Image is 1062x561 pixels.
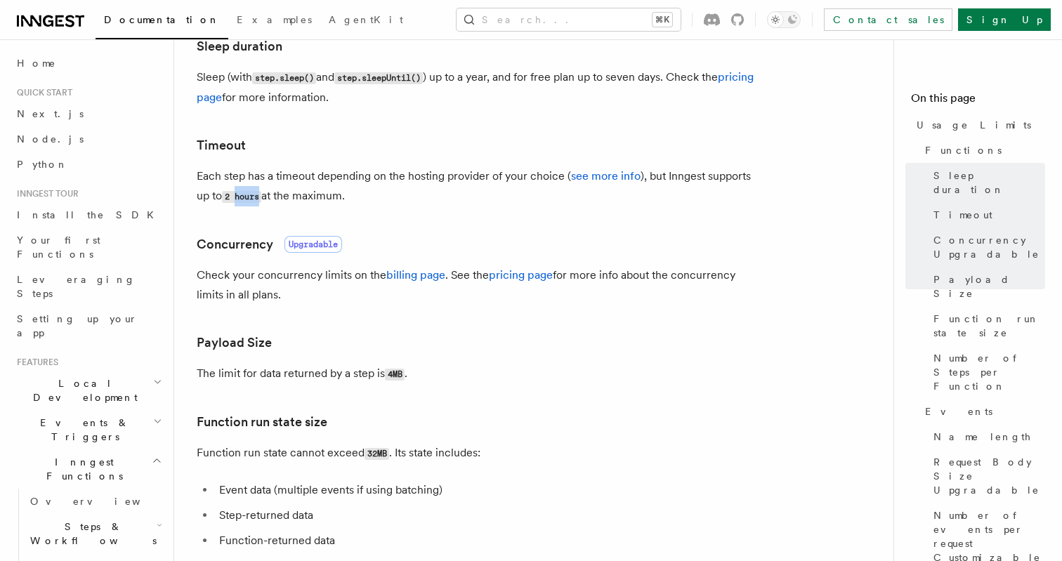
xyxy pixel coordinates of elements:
[25,514,165,553] button: Steps & Workflows
[933,351,1045,393] span: Number of Steps per Function
[385,369,405,381] code: 4MB
[928,345,1045,399] a: Number of Steps per Function
[911,112,1045,138] a: Usage Limits
[11,101,165,126] a: Next.js
[197,333,272,352] a: Payload Size
[928,267,1045,306] a: Payload Size
[928,306,1045,345] a: Function run state size
[197,364,759,384] p: The limit for data returned by a step is .
[17,274,136,299] span: Leveraging Steps
[911,90,1045,112] h4: On this page
[917,118,1031,132] span: Usage Limits
[11,371,165,410] button: Local Development
[197,443,759,463] p: Function run state cannot exceed . Its state includes:
[96,4,228,39] a: Documentation
[925,143,1002,157] span: Functions
[215,531,759,550] li: Function-returned data
[11,410,165,449] button: Events & Triggers
[334,72,423,84] code: step.sleepUntil()
[571,169,641,183] a: see more info
[228,4,320,38] a: Examples
[329,14,403,25] span: AgentKit
[925,404,992,418] span: Events
[933,169,1045,197] span: Sleep duration
[215,506,759,525] li: Step-returned data
[215,480,759,500] li: Event data (multiple events if using batching)
[11,267,165,306] a: Leveraging Steps
[928,424,1045,449] a: Name length
[11,455,152,483] span: Inngest Functions
[767,11,801,28] button: Toggle dark mode
[933,312,1045,340] span: Function run state size
[928,227,1045,267] a: Concurrency Upgradable
[25,520,157,548] span: Steps & Workflows
[17,209,162,220] span: Install the SDK
[11,227,165,267] a: Your first Functions
[197,265,759,305] p: Check your concurrency limits on the . See the for more info about the concurrency limits in all ...
[104,14,220,25] span: Documentation
[17,108,84,119] span: Next.js
[11,152,165,177] a: Python
[197,67,759,107] p: Sleep (with and ) up to a year, and for free plan up to seven days. Check the for more information.
[11,126,165,152] a: Node.js
[197,166,759,206] p: Each step has a timeout depending on the hosting provider of your choice ( ), but Inngest support...
[197,235,342,254] a: ConcurrencyUpgradable
[11,202,165,227] a: Install the SDK
[933,272,1045,301] span: Payload Size
[11,376,153,404] span: Local Development
[11,416,153,444] span: Events & Triggers
[919,138,1045,163] a: Functions
[928,202,1045,227] a: Timeout
[457,8,681,31] button: Search...⌘K
[284,236,342,253] span: Upgradable
[25,489,165,514] a: Overview
[252,72,316,84] code: step.sleep()
[11,87,72,98] span: Quick start
[933,208,992,222] span: Timeout
[17,159,68,170] span: Python
[17,313,138,338] span: Setting up your app
[197,136,246,155] a: Timeout
[489,268,553,282] a: pricing page
[197,37,282,56] a: Sleep duration
[365,448,389,460] code: 32MB
[30,496,175,507] span: Overview
[386,268,445,282] a: billing page
[824,8,952,31] a: Contact sales
[11,188,79,199] span: Inngest tour
[222,191,261,203] code: 2 hours
[11,449,165,489] button: Inngest Functions
[11,357,58,368] span: Features
[928,163,1045,202] a: Sleep duration
[933,430,1032,444] span: Name length
[320,4,412,38] a: AgentKit
[237,14,312,25] span: Examples
[197,412,327,432] a: Function run state size
[928,449,1045,503] a: Request Body Size Upgradable
[17,235,100,260] span: Your first Functions
[17,133,84,145] span: Node.js
[933,455,1045,497] span: Request Body Size Upgradable
[11,306,165,345] a: Setting up your app
[958,8,1051,31] a: Sign Up
[11,51,165,76] a: Home
[17,56,56,70] span: Home
[919,399,1045,424] a: Events
[933,233,1045,261] span: Concurrency Upgradable
[653,13,672,27] kbd: ⌘K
